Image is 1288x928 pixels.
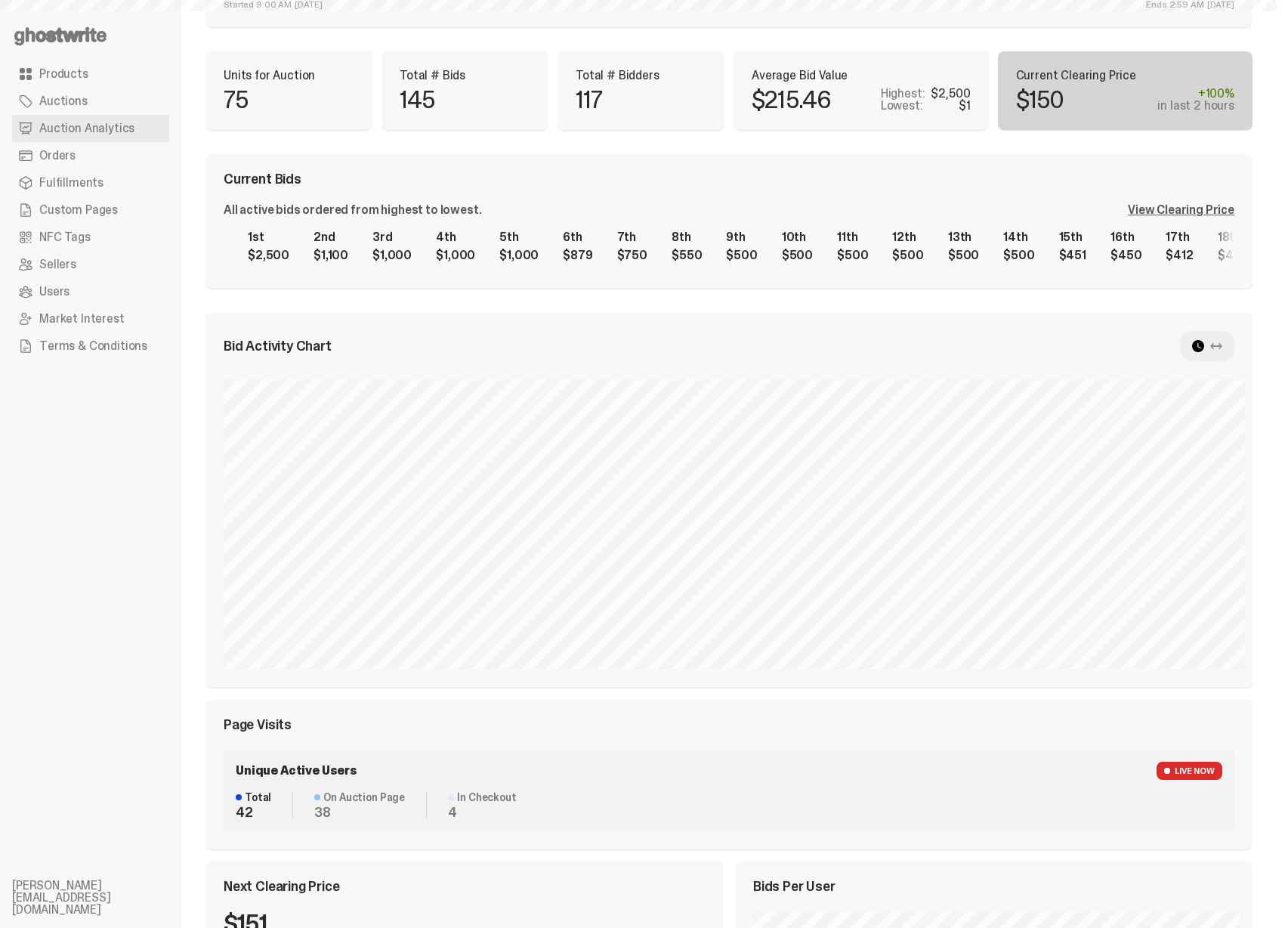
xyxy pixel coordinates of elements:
[782,249,813,261] div: $500
[948,231,979,243] div: 13th
[39,177,103,189] span: Fulfillments
[959,100,971,112] div: $1
[12,196,169,224] a: Custom Pages
[753,880,836,893] span: Bids Per User
[12,880,193,916] li: [PERSON_NAME][EMAIL_ADDRESS][DOMAIN_NAME]
[448,806,516,819] dd: 4
[1218,249,1249,261] div: $400
[1059,249,1086,261] div: $451
[12,333,169,360] a: Terms & Conditions
[39,340,147,352] span: Terms & Conditions
[372,249,412,261] div: $1,000
[1016,70,1235,82] p: Current Clearing Price
[12,305,169,333] a: Market Interest
[1166,249,1193,261] div: $412
[1110,231,1141,243] div: 16th
[224,88,248,112] p: 75
[892,249,923,261] div: $500
[224,880,340,893] span: Next Clearing Price
[448,792,516,803] dt: In Checkout
[39,204,118,216] span: Custom Pages
[436,231,475,243] div: 4th
[236,792,271,803] dt: Total
[248,231,289,243] div: 1st
[1218,231,1249,243] div: 18th
[314,249,348,261] div: $1,100
[837,231,868,243] div: 11th
[436,249,475,261] div: $1,000
[752,70,971,82] p: Average Bid Value
[782,231,813,243] div: 10th
[672,249,702,261] div: $550
[39,68,88,80] span: Products
[563,249,592,261] div: $879
[39,122,134,135] span: Auction Analytics
[314,792,405,803] dt: On Auction Page
[39,313,125,325] span: Market Interest
[224,339,332,353] span: Bid Activity Chart
[1157,100,1234,112] div: in last 2 hours
[224,70,354,82] p: Units for Auction
[563,231,592,243] div: 6th
[12,115,169,142] a: Auction Analytics
[39,231,91,243] span: NFC Tags
[314,231,348,243] div: 2nd
[314,806,405,819] dd: 38
[892,231,923,243] div: 12th
[499,249,539,261] div: $1,000
[39,258,76,271] span: Sellers
[881,100,923,112] p: Lowest:
[1110,249,1141,261] div: $450
[931,88,970,100] div: $2,500
[617,249,647,261] div: $750
[1157,88,1234,100] div: +100%
[248,249,289,261] div: $2,500
[752,88,831,112] p: $215.46
[576,88,603,112] p: 117
[39,95,88,107] span: Auctions
[12,224,169,251] a: NFC Tags
[499,231,539,243] div: 5th
[224,204,481,216] div: All active bids ordered from highest to lowest.
[948,249,979,261] div: $500
[672,231,702,243] div: 8th
[400,70,530,82] p: Total # Bids
[12,169,169,196] a: Fulfillments
[1003,231,1034,243] div: 14th
[12,60,169,88] a: Products
[39,286,69,298] span: Users
[1059,231,1086,243] div: 15th
[224,172,301,186] span: Current Bids
[12,278,169,305] a: Users
[1157,762,1222,780] span: LIVE NOW
[224,718,292,732] span: Page Visits
[726,231,757,243] div: 9th
[1016,88,1064,112] p: $150
[39,150,76,162] span: Orders
[12,251,169,278] a: Sellers
[576,70,706,82] p: Total # Bidders
[12,88,169,115] a: Auctions
[617,231,647,243] div: 7th
[400,88,435,112] p: 145
[1166,231,1193,243] div: 17th
[236,806,271,819] dd: 42
[1128,204,1234,216] div: View Clearing Price
[372,231,412,243] div: 3rd
[1003,249,1034,261] div: $500
[726,249,757,261] div: $500
[12,142,169,169] a: Orders
[236,765,357,777] span: Unique Active Users
[881,88,925,100] p: Highest:
[837,249,868,261] div: $500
